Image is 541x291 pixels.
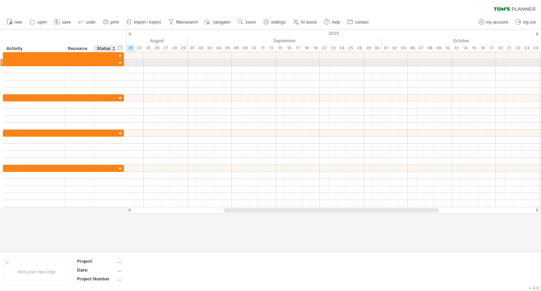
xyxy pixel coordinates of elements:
div: Monday, 6 October 2025 [408,44,417,52]
div: Thursday, 4 September 2025 [214,44,223,52]
div: Tuesday, 26 August 2025 [153,44,161,52]
div: Wednesday, 27 August 2025 [161,44,170,52]
div: Thursday, 16 October 2025 [478,44,487,52]
div: Friday, 3 October 2025 [399,44,408,52]
div: Thursday, 9 October 2025 [434,44,443,52]
a: contact [346,18,371,27]
div: Tuesday, 21 October 2025 [505,44,514,52]
span: my account [486,20,508,25]
span: AI assist [301,20,317,25]
span: open [37,20,47,25]
div: Tuesday, 9 September 2025 [241,44,249,52]
span: navigator [213,20,230,25]
span: new [14,20,22,25]
div: Wednesday, 10 September 2025 [249,44,258,52]
div: Friday, 10 October 2025 [443,44,452,52]
span: filter/search [176,20,198,25]
div: Tuesday, 7 October 2025 [417,44,425,52]
div: .... [117,276,176,282]
a: my account [477,18,510,27]
div: Project: [77,258,116,264]
div: Add your own logo [4,259,69,285]
div: Monday, 15 September 2025 [276,44,285,52]
div: Tuesday, 30 September 2025 [373,44,381,52]
div: Monday, 1 September 2025 [188,44,197,52]
div: Wednesday, 17 September 2025 [293,44,302,52]
div: Thursday, 25 September 2025 [346,44,355,52]
span: import / export [134,20,161,25]
div: Project Number [77,276,116,282]
div: .... [117,258,176,264]
div: Monday, 13 October 2025 [452,44,461,52]
a: log out [514,18,538,27]
div: Thursday, 28 August 2025 [170,44,179,52]
div: Thursday, 23 October 2025 [522,44,531,52]
div: Monday, 8 September 2025 [232,44,241,52]
div: Wednesday, 22 October 2025 [514,44,522,52]
div: Wednesday, 8 October 2025 [425,44,434,52]
div: Date: [77,267,116,273]
div: Wednesday, 15 October 2025 [470,44,478,52]
a: navigator [204,18,232,27]
a: open [28,18,49,27]
div: Thursday, 2 October 2025 [390,44,399,52]
div: Status [97,45,112,52]
div: Friday, 19 September 2025 [311,44,320,52]
span: zoom [245,20,256,25]
a: undo [76,18,98,27]
div: Monday, 22 September 2025 [320,44,329,52]
div: Thursday, 18 September 2025 [302,44,311,52]
div: Tuesday, 16 September 2025 [285,44,293,52]
div: Monday, 29 September 2025 [364,44,373,52]
a: new [5,18,24,27]
div: Monday, 25 August 2025 [144,44,153,52]
div: Friday, 24 October 2025 [531,44,540,52]
a: settings [262,18,288,27]
a: import / export [124,18,163,27]
div: Wednesday, 3 September 2025 [205,44,214,52]
div: Wednesday, 24 September 2025 [337,44,346,52]
span: print [111,20,119,25]
div: Friday, 12 September 2025 [267,44,276,52]
a: zoom [236,18,258,27]
span: help [332,20,340,25]
div: Friday, 17 October 2025 [487,44,496,52]
a: save [52,18,73,27]
span: contact [355,20,369,25]
div: Resource [68,45,89,52]
div: Tuesday, 23 September 2025 [329,44,337,52]
div: Tuesday, 2 September 2025 [197,44,205,52]
div: Activity [6,45,61,52]
div: Friday, 29 August 2025 [179,44,188,52]
div: Monday, 20 October 2025 [496,44,505,52]
span: settings [271,20,286,25]
div: Friday, 5 September 2025 [223,44,232,52]
a: filter/search [167,18,200,27]
div: Friday, 26 September 2025 [355,44,364,52]
div: Tuesday, 14 October 2025 [461,44,470,52]
span: log out [523,20,536,25]
a: AI assist [291,18,319,27]
span: undo [86,20,95,25]
div: .... [117,267,176,273]
div: Wednesday, 1 October 2025 [381,44,390,52]
a: print [101,18,121,27]
div: September 2025 [188,37,381,44]
div: v 422 [529,285,540,291]
div: Thursday, 11 September 2025 [258,44,267,52]
a: help [322,18,342,27]
div: Thursday, 21 August 2025 [126,44,135,52]
div: Friday, 22 August 2025 [135,44,144,52]
span: save [62,20,71,25]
